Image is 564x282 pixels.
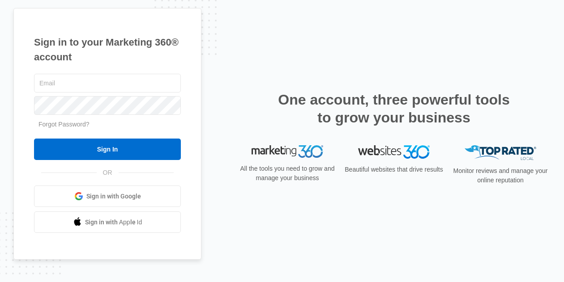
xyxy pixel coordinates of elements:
[97,168,119,177] span: OR
[34,139,181,160] input: Sign In
[34,185,181,207] a: Sign in with Google
[358,145,430,158] img: Websites 360
[237,164,338,183] p: All the tools you need to grow and manage your business
[34,211,181,233] a: Sign in with Apple Id
[85,218,142,227] span: Sign in with Apple Id
[450,166,551,185] p: Monitor reviews and manage your online reputation
[275,91,513,126] h2: One account, three powerful tools to grow your business
[86,192,141,201] span: Sign in with Google
[38,121,90,128] a: Forgot Password?
[252,145,323,158] img: Marketing 360
[344,165,444,174] p: Beautiful websites that drive results
[34,74,181,93] input: Email
[465,145,536,160] img: Top Rated Local
[34,35,181,64] h1: Sign in to your Marketing 360® account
